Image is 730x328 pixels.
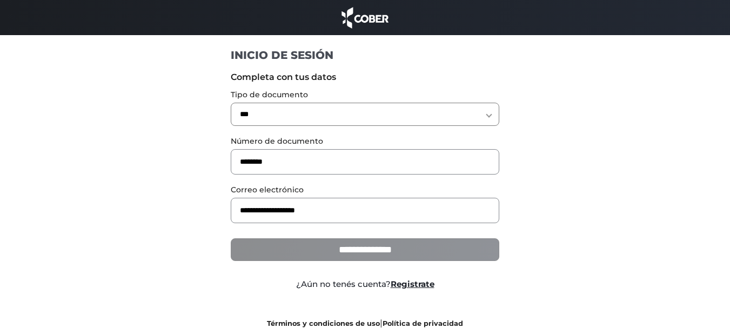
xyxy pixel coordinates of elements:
[231,71,499,84] label: Completa con tus datos
[267,319,380,327] a: Términos y condiciones de uso
[231,136,499,147] label: Número de documento
[231,89,499,101] label: Tipo de documento
[383,319,463,327] a: Política de privacidad
[231,184,499,196] label: Correo electrónico
[223,278,507,291] div: ¿Aún no tenés cuenta?
[391,279,434,289] a: Registrate
[339,5,392,30] img: cober_marca.png
[231,48,499,62] h1: INICIO DE SESIÓN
